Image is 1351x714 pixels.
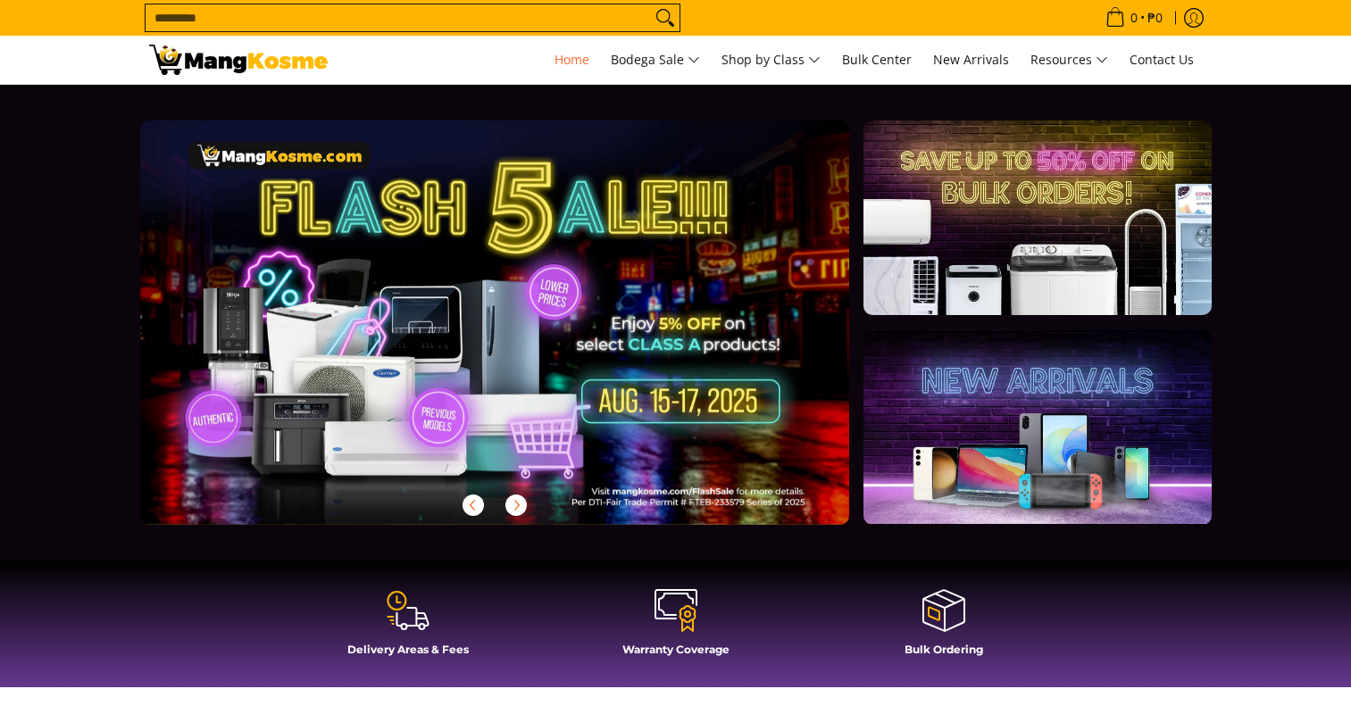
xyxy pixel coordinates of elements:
[546,36,598,84] a: Home
[149,45,328,75] img: Mang Kosme: Your Home Appliances Warehouse Sale Partner!
[283,643,533,656] h4: Delivery Areas & Fees
[1121,36,1203,84] a: Contact Us
[496,486,536,525] button: Next
[713,36,830,84] a: Shop by Class
[1128,12,1140,24] span: 0
[1130,51,1194,68] span: Contact Us
[1022,36,1117,84] a: Resources
[602,36,709,84] a: Bodega Sale
[819,587,1069,669] a: Bulk Ordering
[924,36,1018,84] a: New Arrivals
[842,51,912,68] span: Bulk Center
[454,486,493,525] button: Previous
[1145,12,1165,24] span: ₱0
[1030,49,1108,71] span: Resources
[651,4,680,31] button: Search
[140,120,907,553] a: More
[721,49,821,71] span: Shop by Class
[819,643,1069,656] h4: Bulk Ordering
[1100,8,1168,28] span: •
[551,587,801,669] a: Warranty Coverage
[346,36,1203,84] nav: Main Menu
[833,36,921,84] a: Bulk Center
[933,51,1009,68] span: New Arrivals
[611,49,700,71] span: Bodega Sale
[551,643,801,656] h4: Warranty Coverage
[555,51,589,68] span: Home
[283,587,533,669] a: Delivery Areas & Fees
